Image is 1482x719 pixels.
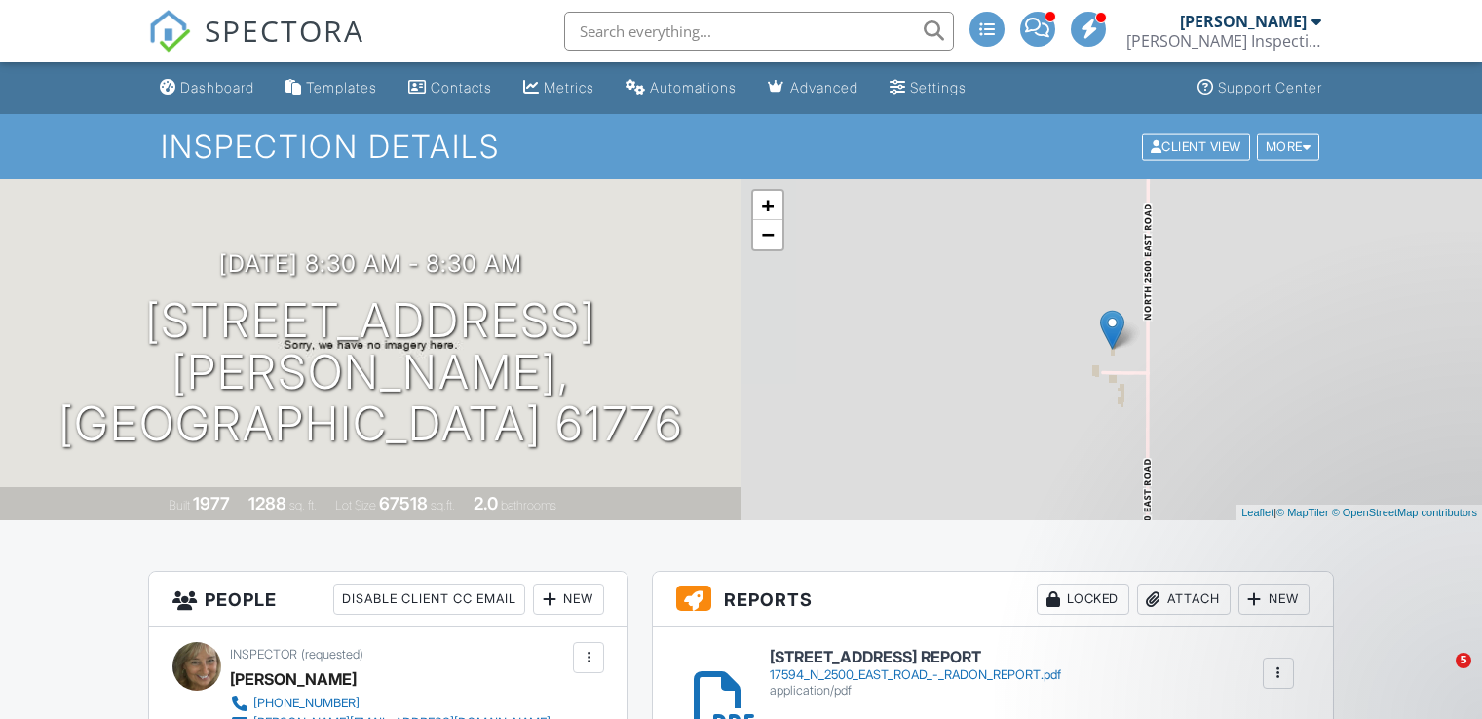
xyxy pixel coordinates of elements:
input: Search everything... [564,12,954,51]
h3: Reports [653,572,1333,627]
span: sq. ft. [289,498,317,512]
div: 1288 [248,493,286,513]
a: Support Center [1190,70,1330,106]
div: Dashboard [180,79,254,95]
a: Client View [1140,138,1255,153]
div: Support Center [1218,79,1322,95]
div: Client View [1142,133,1250,160]
a: Zoom in [753,191,782,220]
span: bathrooms [501,498,556,512]
div: Disable Client CC Email [333,584,525,615]
h1: [STREET_ADDRESS] [PERSON_NAME], [GEOGRAPHIC_DATA] 61776 [31,295,710,449]
span: (requested) [301,647,363,662]
a: Templates [278,70,385,106]
a: SPECTORA [148,26,364,67]
div: Settings [910,79,967,95]
h6: [STREET_ADDRESS] REPORT [770,649,1061,666]
span: SPECTORA [205,10,364,51]
span: 5 [1456,653,1471,668]
div: 2.0 [474,493,498,513]
a: Contacts [400,70,500,106]
a: Leaflet [1241,507,1273,518]
a: Dashboard [152,70,262,106]
span: Built [169,498,190,512]
a: Metrics [515,70,602,106]
a: © MapTiler [1276,507,1329,518]
a: Zoom out [753,220,782,249]
div: application/pdf [770,683,1061,699]
div: | [1236,505,1482,521]
a: Automations (Advanced) [618,70,744,106]
div: [PERSON_NAME] [230,664,357,694]
div: [PHONE_NUMBER] [253,696,360,711]
a: [STREET_ADDRESS] REPORT 17594_N_2500_EAST_ROAD_-_RADON_REPORT.pdf application/pdf [770,649,1061,699]
h1: Inspection Details [161,130,1321,164]
div: Templates [306,79,377,95]
div: 1977 [193,493,230,513]
div: Metrics [544,79,594,95]
span: sq.ft. [431,498,455,512]
a: [PHONE_NUMBER] [230,694,551,713]
div: 67518 [379,493,428,513]
div: New [533,584,604,615]
img: The Best Home Inspection Software - Spectora [148,10,191,53]
span: Lot Size [335,498,376,512]
iframe: Intercom live chat [1416,653,1463,700]
a: Settings [882,70,974,106]
h3: [DATE] 8:30 am - 8:30 am [219,250,522,277]
div: Locked [1037,584,1129,615]
div: [PERSON_NAME] [1180,12,1307,31]
a: © OpenStreetMap contributors [1332,507,1477,518]
div: 17594_N_2500_EAST_ROAD_-_RADON_REPORT.pdf [770,667,1061,683]
div: Automations [650,79,737,95]
h3: People [149,572,627,627]
div: More [1257,133,1320,160]
div: Contacts [431,79,492,95]
a: Advanced [760,70,866,106]
div: Advanced [790,79,858,95]
div: SEGO Inspections Inc. [1126,31,1321,51]
span: Inspector [230,647,297,662]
